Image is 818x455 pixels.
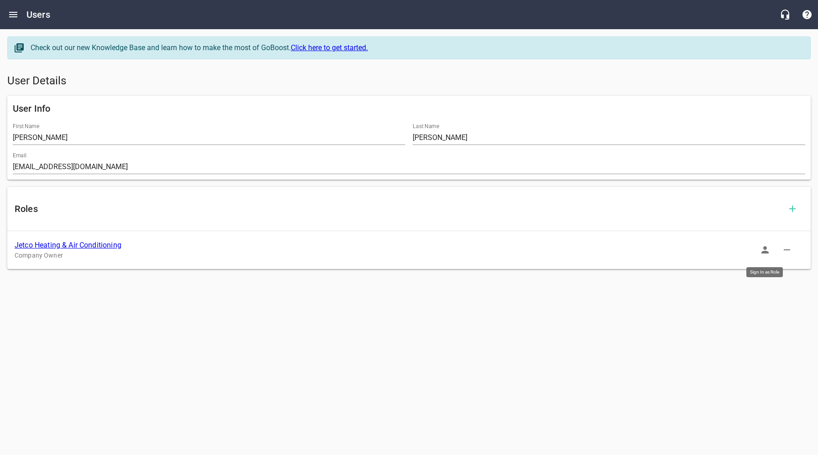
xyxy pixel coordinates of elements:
label: First Name [13,124,39,129]
p: Company Owner [15,251,789,260]
div: Check out our new Knowledge Base and learn how to make the most of GoBoost. [31,42,801,53]
h6: Roles [15,202,781,216]
button: Add Role [781,198,803,220]
button: Support Portal [796,4,818,26]
a: Click here to get started. [291,43,368,52]
button: Live Chat [774,4,796,26]
button: Open drawer [2,4,24,26]
h5: User Details [7,74,811,88]
h6: Users [26,7,50,22]
button: Delete Role [776,239,798,261]
h6: User Info [13,101,805,116]
label: Last Name [413,124,439,129]
a: Jetco Heating & Air Conditioning [15,241,121,249]
label: Email [13,153,26,158]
